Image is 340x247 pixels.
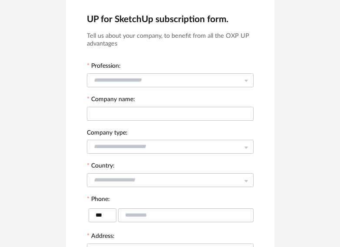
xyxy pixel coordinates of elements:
label: Country: [87,163,115,171]
h2: UP for SketchUp subscription form. [87,13,254,25]
label: Profession: [87,63,121,71]
label: Phone: [87,196,110,204]
h3: Tell us about your company, to benefit from all the OXP UP advantages [87,32,254,48]
label: Company name: [87,96,135,104]
label: Company type: [87,130,128,138]
label: Address: [87,233,115,241]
